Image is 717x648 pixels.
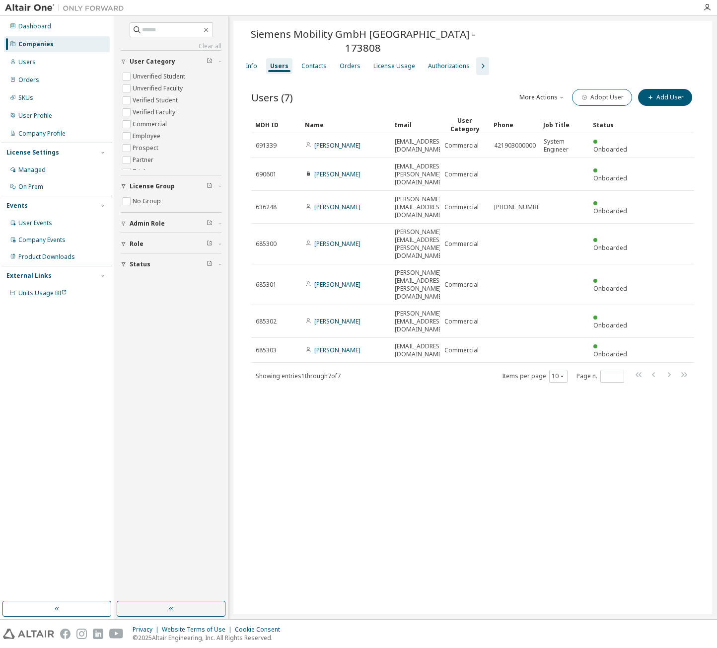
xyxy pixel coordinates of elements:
span: System Engineer [544,138,584,154]
a: [PERSON_NAME] [314,203,360,211]
span: Onboarded [593,321,627,329]
span: Commercial [444,240,479,248]
div: User Events [18,219,52,227]
span: [EMAIL_ADDRESS][PERSON_NAME][DOMAIN_NAME] [395,162,445,186]
div: Orders [340,62,360,70]
label: Unverified Faculty [133,82,185,94]
span: [PERSON_NAME][EMAIL_ADDRESS][PERSON_NAME][DOMAIN_NAME] [395,228,445,260]
span: Page n. [576,370,624,383]
span: 685303 [256,346,277,354]
span: 421903000000 [494,142,536,150]
div: MDH ID [255,117,297,133]
span: [PERSON_NAME][EMAIL_ADDRESS][PERSON_NAME][DOMAIN_NAME] [395,269,445,301]
img: altair_logo.svg [3,629,54,639]
span: [PERSON_NAME][EMAIL_ADDRESS][DOMAIN_NAME] [395,195,445,219]
button: Add User [638,89,692,106]
div: Email [394,117,436,133]
div: License Usage [373,62,415,70]
button: Role [121,233,221,255]
span: User Category [130,58,175,66]
span: Commercial [444,281,479,289]
div: Dashboard [18,22,51,30]
label: Commercial [133,118,169,130]
span: License Group [130,182,175,190]
button: Admin Role [121,213,221,235]
span: 690601 [256,170,277,178]
label: No Group [133,195,163,207]
label: Verified Faculty [133,106,177,118]
label: Verified Student [133,94,180,106]
div: Cookie Consent [235,626,286,634]
span: Onboarded [593,145,627,154]
div: License Settings [6,149,59,157]
span: Onboarded [593,284,627,293]
span: Onboarded [593,174,627,182]
span: 685302 [256,318,277,325]
div: Contacts [301,62,327,70]
div: User Profile [18,112,52,120]
span: 685300 [256,240,277,248]
span: [PHONE_NUMBER] [494,203,545,211]
img: linkedin.svg [93,629,103,639]
a: [PERSON_NAME] [314,317,360,325]
span: Clear filter [207,260,213,268]
div: Website Terms of Use [162,626,235,634]
a: Clear all [121,42,221,50]
label: Prospect [133,142,160,154]
span: Onboarded [593,207,627,215]
span: Showing entries 1 through 7 of 7 [256,372,341,380]
button: License Group [121,175,221,197]
div: Privacy [133,626,162,634]
div: On Prem [18,183,43,191]
div: Events [6,202,28,210]
span: [EMAIL_ADDRESS][DOMAIN_NAME] [395,342,445,358]
a: [PERSON_NAME] [314,240,360,248]
span: 691339 [256,142,277,150]
span: Commercial [444,142,479,150]
p: © 2025 Altair Engineering, Inc. All Rights Reserved. [133,634,286,642]
div: Status [593,117,635,133]
div: Authorizations [428,62,470,70]
span: [EMAIL_ADDRESS][DOMAIN_NAME] [395,138,445,154]
button: Adopt User [572,89,632,106]
div: Phone [494,117,535,133]
label: Trial [133,166,147,178]
label: Employee [133,130,162,142]
button: More Actions [518,89,566,106]
div: Users [18,58,36,66]
span: Siemens Mobility GmbH [GEOGRAPHIC_DATA] - 173808 [239,27,487,55]
div: Name [305,117,386,133]
div: Company Profile [18,130,66,138]
a: [PERSON_NAME] [314,170,360,178]
div: Product Downloads [18,253,75,261]
div: SKUs [18,94,33,102]
div: Orders [18,76,39,84]
span: Commercial [444,203,479,211]
span: Items per page [502,370,568,383]
button: 10 [552,372,565,380]
span: Commercial [444,318,479,325]
div: Managed [18,166,46,174]
span: 685301 [256,281,277,289]
span: [PERSON_NAME][EMAIL_ADDRESS][DOMAIN_NAME] [395,310,445,333]
div: External Links [6,272,52,280]
div: Companies [18,40,54,48]
span: Clear filter [207,182,213,190]
span: 636248 [256,203,277,211]
div: Info [246,62,257,70]
img: youtube.svg [109,629,124,639]
span: Admin Role [130,220,165,228]
span: Onboarded [593,243,627,252]
span: Clear filter [207,58,213,66]
a: [PERSON_NAME] [314,346,360,354]
span: Units Usage BI [18,289,67,297]
span: Users (7) [251,90,293,104]
label: Unverified Student [133,71,187,82]
a: [PERSON_NAME] [314,280,360,289]
img: Altair One [5,3,129,13]
img: facebook.svg [60,629,71,639]
span: Commercial [444,170,479,178]
div: User Category [444,116,486,133]
div: Company Events [18,236,66,244]
button: Status [121,253,221,275]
